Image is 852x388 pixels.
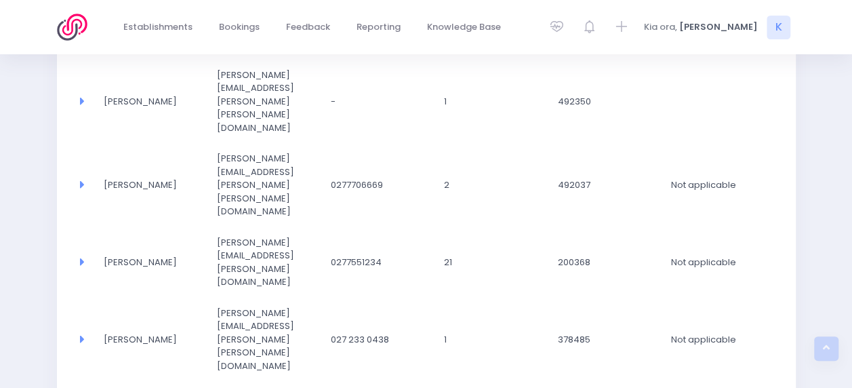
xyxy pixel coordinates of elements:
[330,333,418,347] span: 027 233 0438
[217,236,305,289] span: [PERSON_NAME][EMAIL_ADDRESS][PERSON_NAME][DOMAIN_NAME]
[104,95,192,109] span: [PERSON_NAME]
[444,333,532,347] span: 1
[416,14,512,41] a: Knowledge Base
[104,256,192,269] span: [PERSON_NAME]
[275,14,342,41] a: Feedback
[767,16,790,39] span: K
[286,20,330,34] span: Feedback
[671,333,759,347] span: Not applicable
[548,227,662,298] td: 200368
[644,20,677,34] span: Kia ora,
[95,143,208,227] td: Lovena Walker
[104,178,192,192] span: [PERSON_NAME]
[557,256,645,269] span: 200368
[208,14,271,41] a: Bookings
[662,227,775,298] td: Not applicable
[548,60,662,144] td: 492350
[95,227,208,298] td: Lyn Govenlock
[217,152,305,218] span: [PERSON_NAME][EMAIL_ADDRESS][PERSON_NAME][PERSON_NAME][DOMAIN_NAME]
[662,298,775,382] td: Not applicable
[671,178,759,192] span: Not applicable
[679,20,758,34] span: [PERSON_NAME]
[217,69,305,135] span: [PERSON_NAME][EMAIL_ADDRESS][PERSON_NAME][PERSON_NAME][DOMAIN_NAME]
[435,143,548,227] td: 2
[208,60,321,144] td: Louise.Thompson@stjohn.org.nz
[444,256,532,269] span: 21
[427,20,501,34] span: Knowledge Base
[208,143,321,227] td: lovena.walker@stjohn.org.nz
[321,60,434,144] td: -
[435,60,548,144] td: 1
[557,178,645,192] span: 492037
[123,20,192,34] span: Establishments
[671,256,759,269] span: Not applicable
[321,143,434,227] td: 0277706669
[330,178,418,192] span: 0277706669
[662,143,775,227] td: Not applicable
[548,143,662,227] td: 492037
[557,95,645,109] span: 492350
[219,20,260,34] span: Bookings
[217,307,305,373] span: [PERSON_NAME][EMAIL_ADDRESS][PERSON_NAME][PERSON_NAME][DOMAIN_NAME]
[95,298,208,382] td: Lynette Wilson
[57,14,96,41] img: Logo
[444,178,532,192] span: 2
[330,256,418,269] span: 0277551234
[104,333,192,347] span: [PERSON_NAME]
[321,298,434,382] td: 027 233 0438
[208,298,321,382] td: lynette.wilson@stjohn.org.nz
[346,14,412,41] a: Reporting
[435,227,548,298] td: 21
[330,95,418,109] span: -
[557,333,645,347] span: 378485
[321,227,434,298] td: 0277551234
[357,20,401,34] span: Reporting
[113,14,204,41] a: Establishments
[435,298,548,382] td: 1
[548,298,662,382] td: 378485
[208,227,321,298] td: lyn.govenlock@stjohn.org.nz
[444,95,532,109] span: 1
[95,60,208,144] td: Louise Thompson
